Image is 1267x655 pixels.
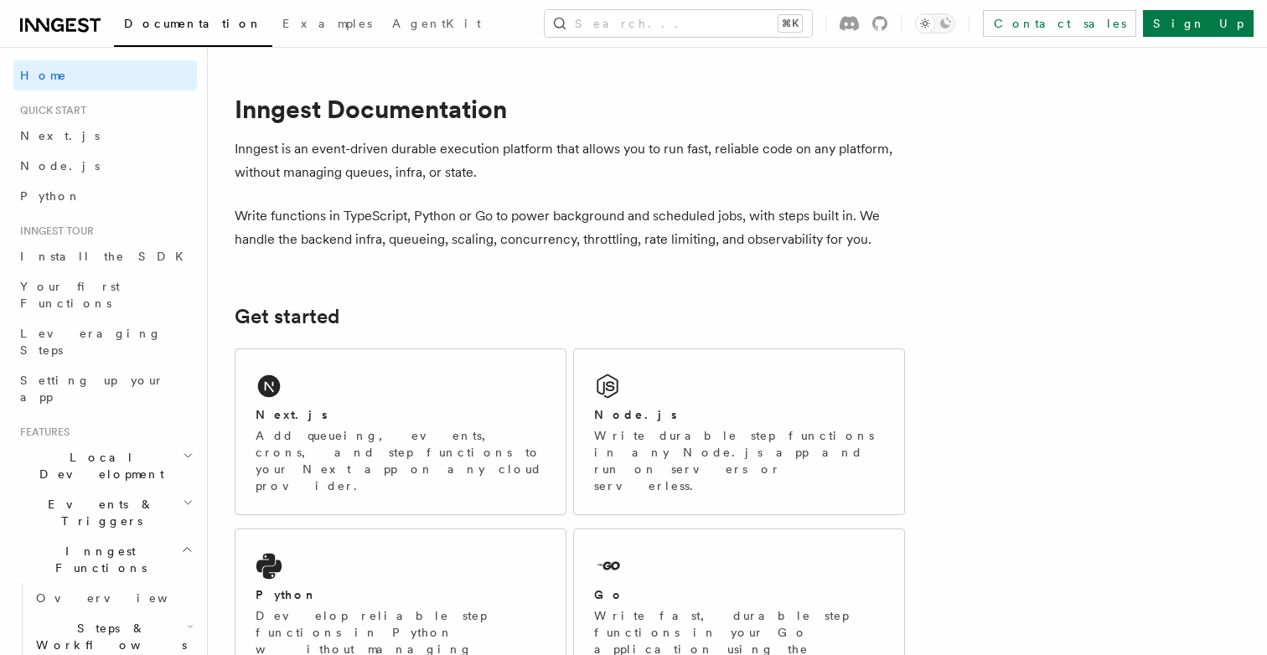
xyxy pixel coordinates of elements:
[13,442,197,489] button: Local Development
[13,425,70,439] span: Features
[235,137,905,184] p: Inngest is an event-driven durable execution platform that allows you to run fast, reliable code ...
[29,620,187,653] span: Steps & Workflows
[13,181,197,211] a: Python
[13,365,197,412] a: Setting up your app
[13,496,183,529] span: Events & Triggers
[20,189,81,203] span: Python
[20,129,100,142] span: Next.js
[29,583,197,613] a: Overview
[114,5,272,47] a: Documentation
[256,427,546,494] p: Add queueing, events, crons, and step functions to your Next app on any cloud provider.
[13,536,197,583] button: Inngest Functions
[13,489,197,536] button: Events & Triggers
[256,586,318,603] h2: Python
[13,543,181,576] span: Inngest Functions
[13,60,197,90] a: Home
[594,586,624,603] h2: Go
[573,348,905,515] a: Node.jsWrite durable step functions in any Node.js app and run on servers or serverless.
[13,318,197,365] a: Leveraging Steps
[235,305,339,328] a: Get started
[778,15,802,32] kbd: ⌘K
[915,13,955,34] button: Toggle dark mode
[594,406,677,423] h2: Node.js
[235,348,566,515] a: Next.jsAdd queueing, events, crons, and step functions to your Next app on any cloud provider.
[20,250,194,263] span: Install the SDK
[392,17,481,30] span: AgentKit
[13,121,197,151] a: Next.js
[594,427,884,494] p: Write durable step functions in any Node.js app and run on servers or serverless.
[282,17,372,30] span: Examples
[20,159,100,173] span: Node.js
[13,241,197,271] a: Install the SDK
[36,591,209,605] span: Overview
[256,406,328,423] h2: Next.js
[382,5,491,45] a: AgentKit
[235,94,905,124] h1: Inngest Documentation
[272,5,382,45] a: Examples
[13,271,197,318] a: Your first Functions
[13,224,94,238] span: Inngest tour
[235,204,905,251] p: Write functions in TypeScript, Python or Go to power background and scheduled jobs, with steps bu...
[13,151,197,181] a: Node.js
[20,280,120,310] span: Your first Functions
[13,104,86,117] span: Quick start
[124,17,262,30] span: Documentation
[983,10,1136,37] a: Contact sales
[20,327,162,357] span: Leveraging Steps
[13,449,183,482] span: Local Development
[20,374,164,404] span: Setting up your app
[545,10,812,37] button: Search...⌘K
[1143,10,1254,37] a: Sign Up
[20,67,67,84] span: Home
